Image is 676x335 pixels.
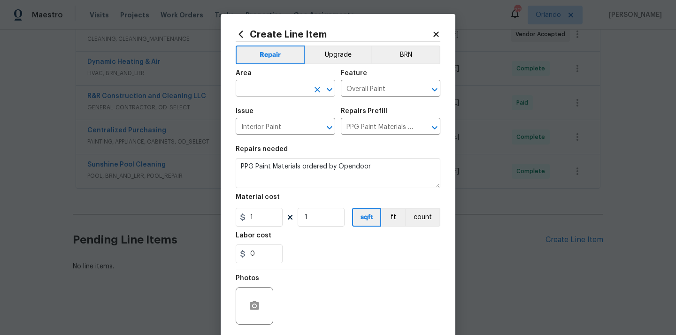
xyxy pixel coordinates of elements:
[311,83,324,96] button: Clear
[236,275,259,282] h5: Photos
[236,194,280,200] h5: Material cost
[341,70,367,76] h5: Feature
[371,46,440,64] button: BRN
[236,146,288,152] h5: Repairs needed
[428,83,441,96] button: Open
[428,121,441,134] button: Open
[352,208,381,227] button: sqft
[236,232,271,239] h5: Labor cost
[305,46,372,64] button: Upgrade
[323,121,336,134] button: Open
[236,70,252,76] h5: Area
[236,158,440,188] textarea: PPG Paint Materials ordered by Opendoor
[236,46,305,64] button: Repair
[236,29,432,39] h2: Create Line Item
[341,108,387,114] h5: Repairs Prefill
[236,108,253,114] h5: Issue
[405,208,440,227] button: count
[381,208,405,227] button: ft
[323,83,336,96] button: Open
